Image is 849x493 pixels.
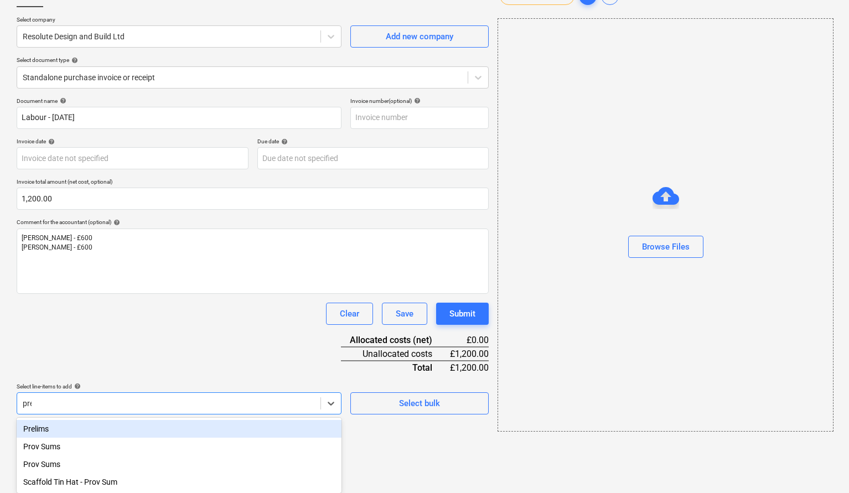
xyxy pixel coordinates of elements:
div: Select line-items to add [17,383,341,390]
button: Select bulk [350,392,489,414]
div: Submit [449,307,475,321]
div: £1,200.00 [450,361,489,374]
span: help [58,97,66,104]
div: Invoice date [17,138,249,145]
span: [PERSON_NAME] - £600 [22,243,92,251]
div: Clear [340,307,359,321]
div: Add new company [386,29,453,44]
div: Due date [257,138,489,145]
span: help [72,383,81,390]
input: Invoice number [350,107,489,129]
div: Scaffold Tin Hat - Prov Sum [17,473,341,491]
input: Due date not specified [257,147,489,169]
div: Select document type [17,56,489,64]
div: Unallocated costs [341,347,450,361]
button: Save [382,303,427,325]
button: Submit [436,303,489,325]
div: Invoice number (optional) [350,97,489,105]
div: Prov Sums [17,438,341,455]
div: Browse Files [642,240,690,254]
div: Document name [17,97,341,105]
div: Prelims [17,420,341,438]
span: help [69,57,78,64]
div: Save [396,307,413,321]
p: Invoice total amount (net cost, optional) [17,178,489,188]
div: £1,200.00 [450,347,489,361]
div: Prov Sums [17,455,341,473]
span: [PERSON_NAME] - £600 [22,234,92,242]
div: Browse Files [498,18,834,432]
span: help [279,138,288,145]
button: Browse Files [628,236,703,258]
div: Comment for the accountant (optional) [17,219,489,226]
span: help [111,219,120,226]
iframe: Chat Widget [794,440,849,493]
div: £0.00 [450,334,489,347]
input: Document name [17,107,341,129]
div: Allocated costs (net) [341,334,450,347]
button: Clear [326,303,373,325]
button: Add new company [350,25,489,48]
p: Select company [17,16,341,25]
input: Invoice total amount (net cost, optional) [17,188,489,210]
input: Invoice date not specified [17,147,249,169]
div: Total [341,361,450,374]
div: Select bulk [399,396,440,411]
span: help [412,97,421,104]
span: help [46,138,55,145]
